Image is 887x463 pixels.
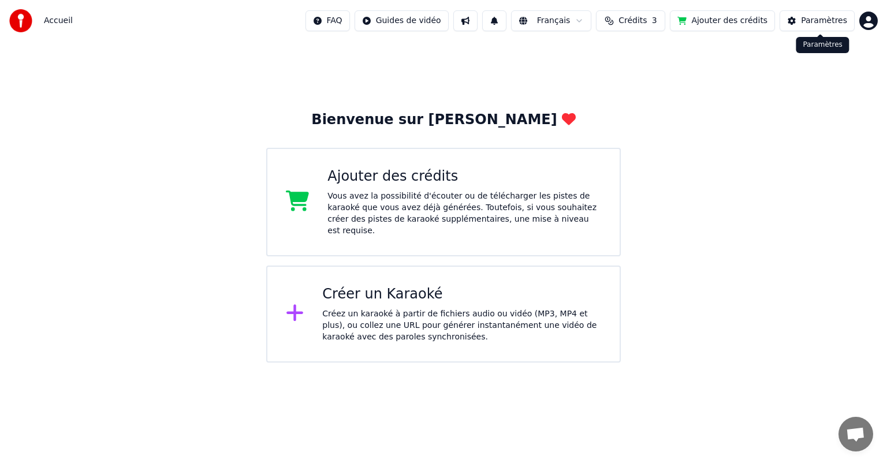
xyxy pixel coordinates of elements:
[670,10,775,31] button: Ajouter des crédits
[618,15,647,27] span: Crédits
[311,111,575,129] div: Bienvenue sur [PERSON_NAME]
[305,10,350,31] button: FAQ
[327,167,601,186] div: Ajouter des crédits
[796,37,849,53] div: Paramètres
[838,417,873,451] div: Ouvrir le chat
[44,15,73,27] nav: breadcrumb
[9,9,32,32] img: youka
[355,10,449,31] button: Guides de vidéo
[596,10,665,31] button: Crédits3
[44,15,73,27] span: Accueil
[322,285,601,304] div: Créer un Karaoké
[780,10,855,31] button: Paramètres
[322,308,601,343] div: Créez un karaoké à partir de fichiers audio ou vidéo (MP3, MP4 et plus), ou collez une URL pour g...
[652,15,657,27] span: 3
[327,191,601,237] div: Vous avez la possibilité d'écouter ou de télécharger les pistes de karaoké que vous avez déjà gén...
[801,15,847,27] div: Paramètres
